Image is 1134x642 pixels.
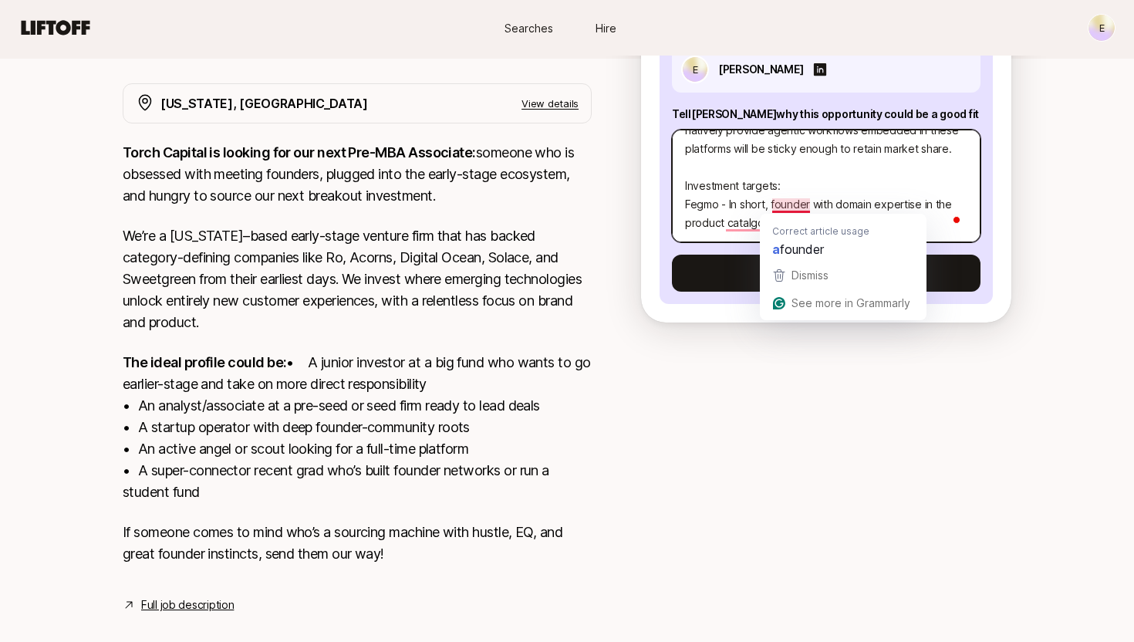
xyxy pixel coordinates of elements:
[1099,19,1105,37] p: E
[718,60,803,79] p: [PERSON_NAME]
[123,522,592,565] p: If someone comes to mind who’s a sourcing machine with hustle, EQ, and great founder instincts, s...
[123,142,592,207] p: someone who is obsessed with meeting founders, plugged into the early-stage ecosystem, and hungry...
[521,96,579,111] p: View details
[123,225,592,333] p: We’re a [US_STATE]–based early-stage venture firm that has backed category-defining companies lik...
[693,60,698,79] p: E
[123,144,476,160] strong: Torch Capital is looking for our next Pre-MBA Associate:
[160,93,368,113] p: [US_STATE], [GEOGRAPHIC_DATA]
[567,14,644,42] a: Hire
[141,596,234,614] a: Full job description
[672,255,980,292] button: Suggest yourself
[505,20,553,36] span: Searches
[672,105,980,123] p: Tell [PERSON_NAME] why this opportunity could be a good fit
[1088,14,1115,42] button: E
[596,20,616,36] span: Hire
[123,354,286,370] strong: The ideal profile could be:
[672,130,980,242] textarea: To enrich screen reader interactions, please activate Accessibility in Grammarly extension settings
[123,352,592,503] p: • A junior investor at a big fund who wants to go earlier-stage and take on more direct responsib...
[490,14,567,42] a: Searches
